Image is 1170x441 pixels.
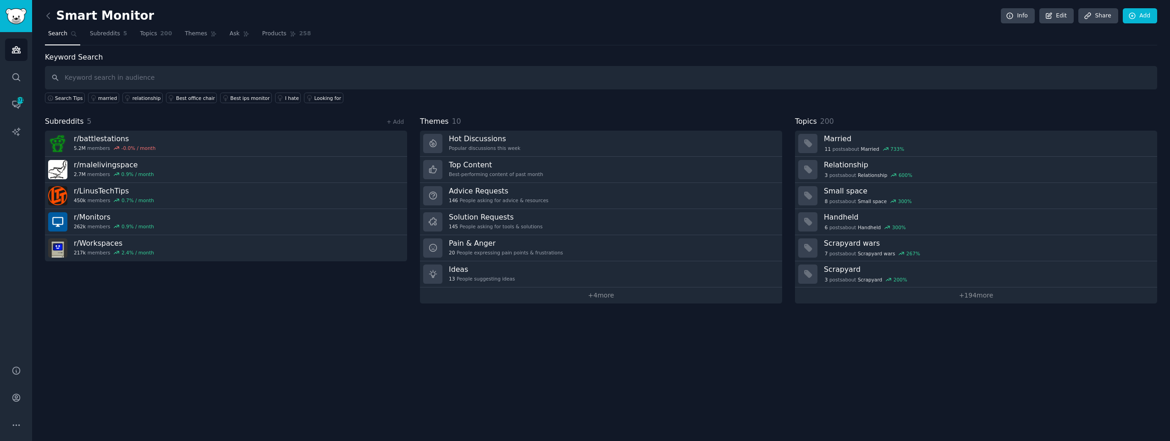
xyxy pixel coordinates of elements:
div: Popular discussions this week [449,145,520,151]
span: 450k [74,197,86,204]
a: r/battlestations5.2Mmembers-0.0% / month [45,131,407,157]
h3: Pain & Anger [449,238,563,248]
a: Ask [226,27,253,45]
h3: r/ Monitors [74,212,154,222]
a: Looking for [304,93,343,103]
a: Best office chair [166,93,217,103]
span: 5 [123,30,127,38]
a: Share [1078,8,1118,24]
h3: Solution Requests [449,212,542,222]
a: Advice Requests146People asking for advice & resources [420,183,782,209]
span: 6 [825,224,828,231]
span: Subreddits [45,116,84,127]
div: members [74,223,154,230]
a: + Add [386,119,404,125]
span: 471 [16,97,24,104]
h3: r/ battlestations [74,134,155,143]
span: 200 [820,117,834,126]
h3: Relationship [824,160,1151,170]
span: 3 [825,172,828,178]
div: married [98,95,117,101]
a: married [88,93,119,103]
div: members [74,197,154,204]
a: Top ContentBest-performing content of past month [420,157,782,183]
div: 733 % [890,146,904,152]
a: Products258 [259,27,314,45]
img: battlestations [48,134,67,153]
span: Handheld [858,224,881,231]
a: +4more [420,287,782,303]
a: Hot DiscussionsPopular discussions this week [420,131,782,157]
span: Themes [185,30,207,38]
a: Small space8postsaboutSmall space300% [795,183,1157,209]
a: Scrapyard3postsaboutScrapyard200% [795,261,1157,287]
img: GummySearch logo [6,8,27,24]
span: 13 [449,276,455,282]
a: Subreddits5 [87,27,130,45]
div: People suggesting ideas [449,276,515,282]
a: Relationship3postsaboutRelationship600% [795,157,1157,183]
h2: Smart Monitor [45,9,154,23]
h3: Advice Requests [449,186,548,196]
label: Keyword Search [45,53,103,61]
h3: r/ LinusTechTips [74,186,154,196]
a: Best ips monitor [220,93,272,103]
a: Scrapyard wars7postsaboutScrapyard wars267% [795,235,1157,261]
a: Pain & Anger20People expressing pain points & frustrations [420,235,782,261]
div: Best ips monitor [230,95,270,101]
div: 300 % [898,198,912,204]
div: People asking for tools & solutions [449,223,542,230]
div: post s about [824,171,913,179]
a: +194more [795,287,1157,303]
a: Themes [182,27,220,45]
div: 267 % [906,250,920,257]
a: r/Workspaces217kmembers2.4% / month [45,235,407,261]
a: r/Monitors262kmembers0.9% / month [45,209,407,235]
div: People asking for advice & resources [449,197,548,204]
div: post s about [824,145,905,153]
span: Relationship [858,172,887,178]
span: 7 [825,250,828,257]
button: Search Tips [45,93,85,103]
h3: Scrapyard wars [824,238,1151,248]
span: 217k [74,249,86,256]
div: Looking for [314,95,341,101]
div: post s about [824,249,921,258]
h3: Married [824,134,1151,143]
span: 11 [825,146,831,152]
span: Topics [795,116,817,127]
div: post s about [824,223,907,232]
div: Best office chair [176,95,215,101]
span: 10 [452,117,461,126]
a: relationship [122,93,163,103]
a: 471 [5,93,28,116]
div: People expressing pain points & frustrations [449,249,563,256]
div: 0.9 % / month [121,223,154,230]
input: Keyword search in audience [45,66,1157,89]
span: 5.2M [74,145,86,151]
div: post s about [824,276,908,284]
h3: Top Content [449,160,543,170]
span: Products [262,30,287,38]
span: 3 [825,276,828,283]
div: 200 % [894,276,907,283]
img: Workspaces [48,238,67,258]
span: Topics [140,30,157,38]
a: Topics200 [137,27,175,45]
a: Info [1001,8,1035,24]
span: Married [861,146,879,152]
a: Handheld6postsaboutHandheld300% [795,209,1157,235]
a: I hate [275,93,301,103]
div: 600 % [899,172,912,178]
span: 146 [449,197,458,204]
h3: r/ malelivingspace [74,160,154,170]
span: 145 [449,223,458,230]
div: 300 % [892,224,906,231]
div: I hate [285,95,299,101]
h3: Handheld [824,212,1151,222]
img: malelivingspace [48,160,67,179]
span: Themes [420,116,449,127]
h3: Ideas [449,265,515,274]
span: Search Tips [55,95,83,101]
div: members [74,145,155,151]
